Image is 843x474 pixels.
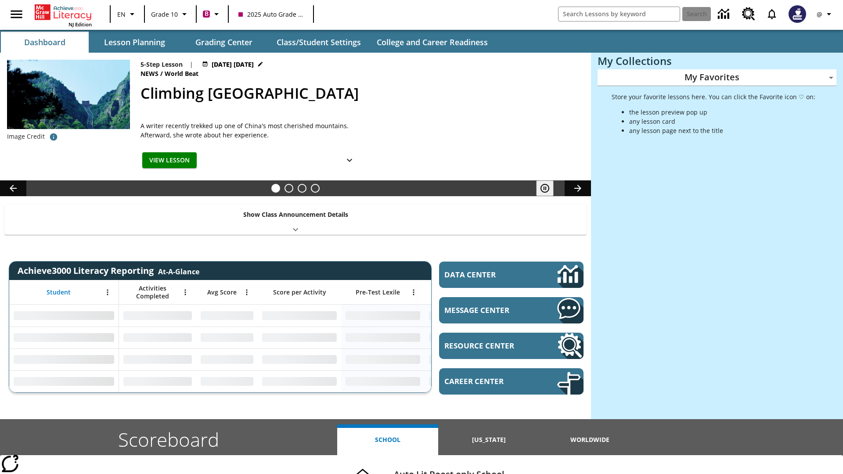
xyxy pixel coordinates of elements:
button: [US_STATE] [438,424,539,455]
img: 6000 stone steps to climb Mount Tai in Chinese countryside [7,60,130,129]
div: Home [35,3,92,28]
button: Lesson carousel, Next [565,180,591,196]
a: Data Center [439,262,584,288]
div: No Data, [196,370,258,392]
a: Message Center [439,297,584,323]
button: Grade: Grade 10, Select a grade [148,6,193,22]
div: Show Class Announcement Details [4,205,587,235]
img: Avatar [789,5,806,23]
button: Open side menu [4,1,29,27]
span: Score per Activity [273,288,326,296]
button: Language: EN, Select a language [113,6,141,22]
span: News [140,69,160,79]
button: Slide 1 Climbing Mount Tai [271,184,280,193]
button: Slide 2 Defining Our Government's Purpose [285,184,293,193]
span: NJ Edition [68,21,92,28]
span: @ [817,10,822,19]
p: Store your favorite lessons here. You can click the Favorite icon ♡ on: [612,92,815,101]
div: No Data, [425,305,508,327]
button: School [337,424,438,455]
div: Pause [536,180,562,196]
h2: Climbing Mount Tai [140,82,580,104]
a: Resource Center, Will open in new tab [737,2,760,26]
a: Notifications [760,3,783,25]
span: Grade 10 [151,10,178,19]
div: At-A-Glance [158,265,199,276]
p: Show Class Announcement Details [243,210,348,219]
button: Dashboard [1,32,89,53]
span: Achieve3000 Literacy Reporting [18,265,199,276]
a: Career Center [439,368,584,395]
span: [DATE] [DATE] [212,60,254,69]
div: No Data, [119,370,196,392]
button: Class/Student Settings [270,32,368,53]
span: 2025 Auto Grade 10 [238,10,303,19]
span: EN [117,10,126,19]
span: Pre-Test Lexile [356,288,400,296]
p: Image Credit [7,132,45,141]
button: Pause [536,180,554,196]
button: Grading Center [180,32,268,53]
a: Data Center [713,2,737,26]
div: No Data, [196,348,258,370]
span: Message Center [444,305,531,315]
span: Career Center [444,376,531,386]
div: No Data, [196,327,258,348]
div: No Data, [196,305,258,327]
button: Open Menu [407,286,420,299]
div: No Data, [425,348,508,370]
button: Select a new avatar [783,3,811,25]
li: any lesson page next to the title [629,126,815,135]
div: No Data, [425,370,508,392]
span: World Beat [165,69,200,79]
div: No Data, [425,327,508,348]
span: Resource Center [444,341,531,351]
button: Open Menu [179,286,192,299]
li: any lesson card [629,117,815,126]
span: | [190,60,193,69]
button: Open Menu [101,286,114,299]
button: Open Menu [240,286,253,299]
button: Credit for photo and all related images: Public Domain/Charlie Fong [45,129,62,145]
div: No Data, [119,348,196,370]
h3: My Collections [598,55,836,67]
span: B [205,8,209,19]
button: College and Career Readiness [370,32,495,53]
span: Student [47,288,71,296]
div: A writer recently trekked up one of China's most cherished mountains. Afterward, she wrote about ... [140,121,360,140]
button: Boost Class color is violet red. Change class color [199,6,225,22]
a: Resource Center, Will open in new tab [439,333,584,359]
span: Activities Completed [123,284,181,300]
span: Data Center [444,269,527,280]
button: Worldwide [540,424,641,455]
span: / [160,69,163,78]
p: 5-Step Lesson [140,60,183,69]
li: the lesson preview pop up [629,108,815,117]
button: Lesson Planning [90,32,178,53]
button: Jul 22 - Jun 30 Choose Dates [200,60,265,69]
button: Slide 4 Career Lesson [311,184,320,193]
div: No Data, [119,327,196,348]
button: Show Details [341,152,358,169]
button: View Lesson [142,152,197,169]
button: Profile/Settings [811,6,839,22]
div: No Data, [119,305,196,327]
div: My Favorites [598,69,836,86]
span: Avg Score [207,288,237,296]
a: Home [35,4,92,21]
button: Slide 3 Pre-release lesson [298,184,306,193]
input: search field [558,7,680,21]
